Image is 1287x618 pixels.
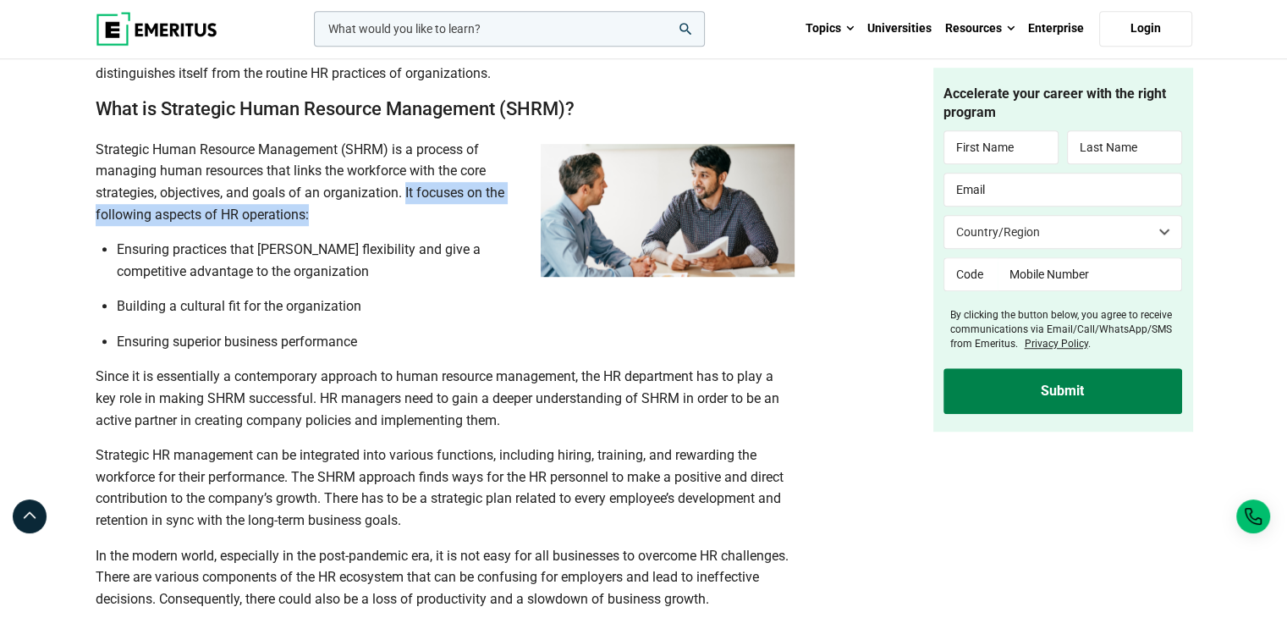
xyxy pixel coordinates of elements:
select: Country [943,216,1182,250]
li: Building a cultural fit for the organization [117,295,795,317]
input: woocommerce-product-search-field-0 [314,11,705,47]
input: Last Name [1067,131,1182,165]
input: Submit [943,368,1182,414]
p: Strategic HR management can be integrated into various functions, including hiring, training, and... [96,444,795,531]
p: In the modern world, especially in the post-pandemic era, it is not easy for all businesses to ov... [96,545,795,610]
li: Ensuring practices that [PERSON_NAME] flexibility and give a competitive advantage to the organiz... [117,239,795,282]
li: Ensuring superior business performance [117,331,795,353]
input: Mobile Number [998,258,1182,292]
a: Login [1099,11,1192,47]
input: Code [943,258,998,292]
h4: Accelerate your career with the right program [943,85,1182,123]
a: Privacy Policy [1025,338,1088,350]
p: Strategic Human Resource Management (SHRM) is a process of managing human resources that links th... [96,139,795,225]
input: First Name [943,131,1059,165]
p: Since it is essentially a contemporary approach to human resource management, the HR department h... [96,366,795,431]
label: By clicking the button below, you agree to receive communications via Email/Call/WhatsApp/SMS fro... [950,309,1182,351]
input: Email [943,174,1182,207]
h2: What is Strategic Human Resource Management (SHRM)? [96,97,795,122]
